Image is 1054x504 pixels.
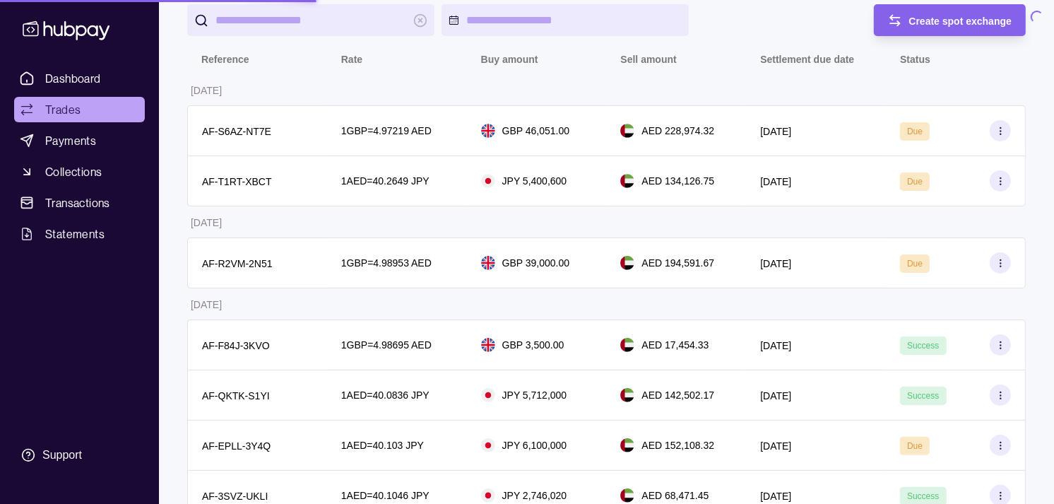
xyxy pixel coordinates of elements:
a: Support [14,440,145,470]
p: [DATE] [191,299,222,310]
p: [DATE] [760,126,791,137]
img: gb [481,256,495,270]
div: Support [42,447,82,463]
span: Collections [45,163,102,180]
span: Due [907,259,923,269]
p: 1 AED = 40.1046 JPY [341,488,430,503]
img: ae [620,488,634,503]
span: Trades [45,101,81,118]
p: 1 AED = 40.0836 JPY [341,387,430,403]
span: Payments [45,132,96,149]
a: Collections [14,159,145,184]
img: ae [620,256,634,270]
p: AF-3SVZ-UKLI [202,491,268,502]
p: [DATE] [760,390,791,402]
p: AED 17,454.33 [641,337,709,353]
p: 1 AED = 40.2649 JPY [341,173,430,189]
span: Success [907,341,939,351]
a: Payments [14,128,145,153]
img: jp [481,488,495,503]
p: AF-QKTK-S1YI [202,390,270,402]
p: [DATE] [191,217,222,228]
p: AED 228,974.32 [641,123,714,139]
span: Dashboard [45,70,101,87]
img: jp [481,388,495,402]
p: 1 AED = 40.103 JPY [341,438,424,453]
a: Dashboard [14,66,145,91]
p: AED 68,471.45 [641,488,709,503]
span: Success [907,491,939,501]
p: [DATE] [760,176,791,187]
p: AED 194,591.67 [641,255,714,271]
p: Reference [201,54,249,65]
p: Settlement due date [760,54,854,65]
p: [DATE] [760,340,791,351]
span: Statements [45,225,105,242]
p: AF-S6AZ-NT7E [202,126,271,137]
img: gb [481,338,495,352]
p: JPY 2,746,020 [502,488,567,503]
p: AED 152,108.32 [641,438,714,453]
p: Rate [341,54,362,65]
span: Due [907,127,923,136]
p: JPY 5,712,000 [502,387,567,403]
img: ae [620,124,634,138]
img: jp [481,438,495,452]
a: Statements [14,221,145,247]
span: Success [907,391,939,401]
p: AED 134,126.75 [641,173,714,189]
img: ae [620,338,634,352]
span: Create spot exchange [909,16,1012,27]
p: JPY 5,400,600 [502,173,567,189]
p: [DATE] [760,258,791,269]
img: ae [620,388,634,402]
p: 1 GBP = 4.97219 AED [341,123,432,139]
span: Transactions [45,194,110,211]
p: GBP 39,000.00 [502,255,569,271]
p: [DATE] [760,491,791,502]
img: gb [481,124,495,138]
button: Create spot exchange [874,4,1026,36]
input: search [215,4,406,36]
a: Trades [14,97,145,122]
p: AF-T1RT-XBCT [202,176,272,187]
p: Sell amount [620,54,676,65]
p: GBP 46,051.00 [502,123,569,139]
p: AF-R2VM-2N51 [202,258,273,269]
p: JPY 6,100,000 [502,438,567,453]
a: Transactions [14,190,145,216]
p: AF-EPLL-3Y4Q [202,440,271,452]
p: AF-F84J-3KVO [202,340,270,351]
img: jp [481,174,495,188]
p: GBP 3,500.00 [502,337,564,353]
img: ae [620,438,634,452]
span: Due [907,441,923,451]
img: ae [620,174,634,188]
p: Status [900,54,930,65]
p: AED 142,502.17 [641,387,714,403]
p: 1 GBP = 4.98695 AED [341,337,432,353]
span: Due [907,177,923,187]
p: [DATE] [760,440,791,452]
p: [DATE] [191,85,222,96]
p: 1 GBP = 4.98953 AED [341,255,432,271]
p: Buy amount [481,54,538,65]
